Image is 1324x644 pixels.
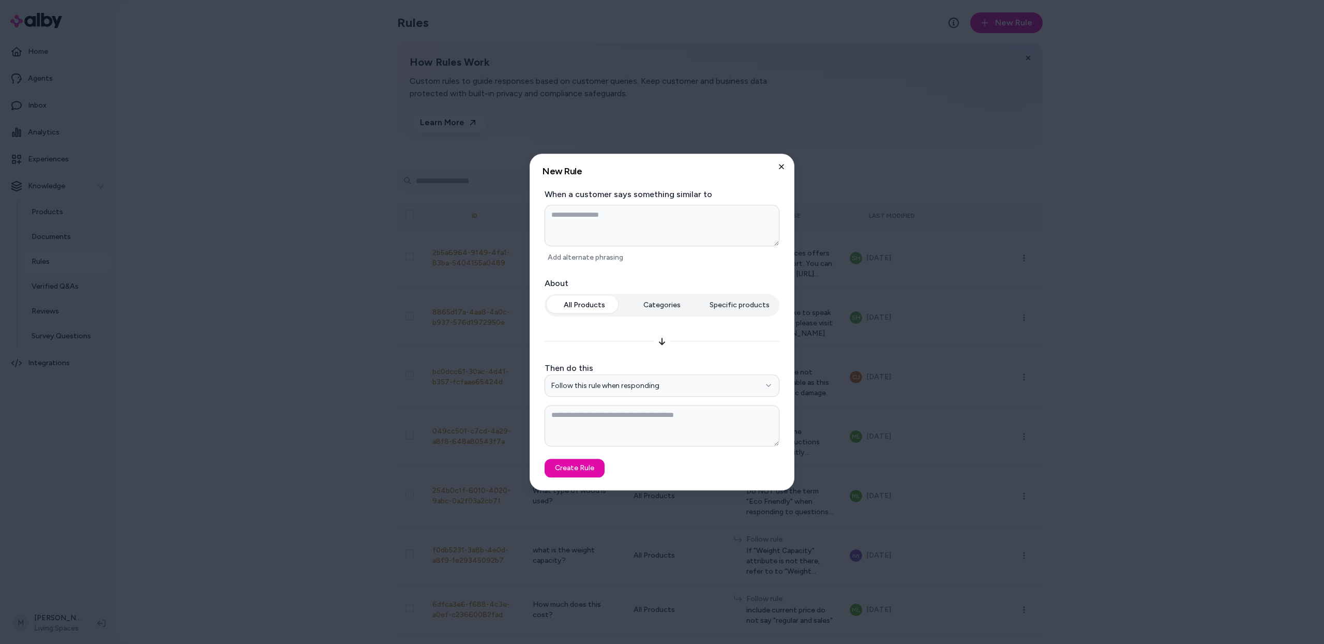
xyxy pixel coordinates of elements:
label: Then do this [545,362,779,375]
button: Categories [624,296,700,314]
button: Add alternate phrasing [545,250,626,265]
h2: New Rule [543,167,781,176]
button: Create Rule [545,459,605,477]
label: When a customer says something similar to [545,188,779,201]
label: About [545,277,779,290]
button: Specific products [702,296,777,314]
button: All Products [547,296,622,314]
